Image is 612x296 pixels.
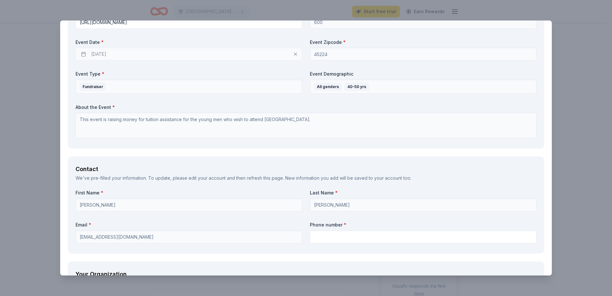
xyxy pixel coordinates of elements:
[76,164,536,174] div: Contact
[310,222,536,228] label: Phone number
[76,222,302,228] label: Email
[80,83,106,91] div: Fundraiser
[310,190,536,196] label: Last Name
[76,39,302,45] label: Event Date
[310,80,536,94] button: All genders40-50 yrs
[76,113,536,138] textarea: This event is raising money for tuition assistance for the young men who wish to attend [GEOGRAPH...
[76,71,302,77] label: Event Type
[310,71,536,77] label: Event Demographic
[76,190,302,196] label: First Name
[76,104,536,111] label: About the Event
[76,269,536,279] div: Your Organization
[76,80,302,94] button: Fundraiser
[310,39,536,45] label: Event Zipcode
[189,175,226,181] a: edit your account
[76,174,536,182] div: We've pre-filled your information. To update, please and then refresh this page. New information ...
[314,83,342,91] div: All genders
[344,83,369,91] div: 40-50 yrs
